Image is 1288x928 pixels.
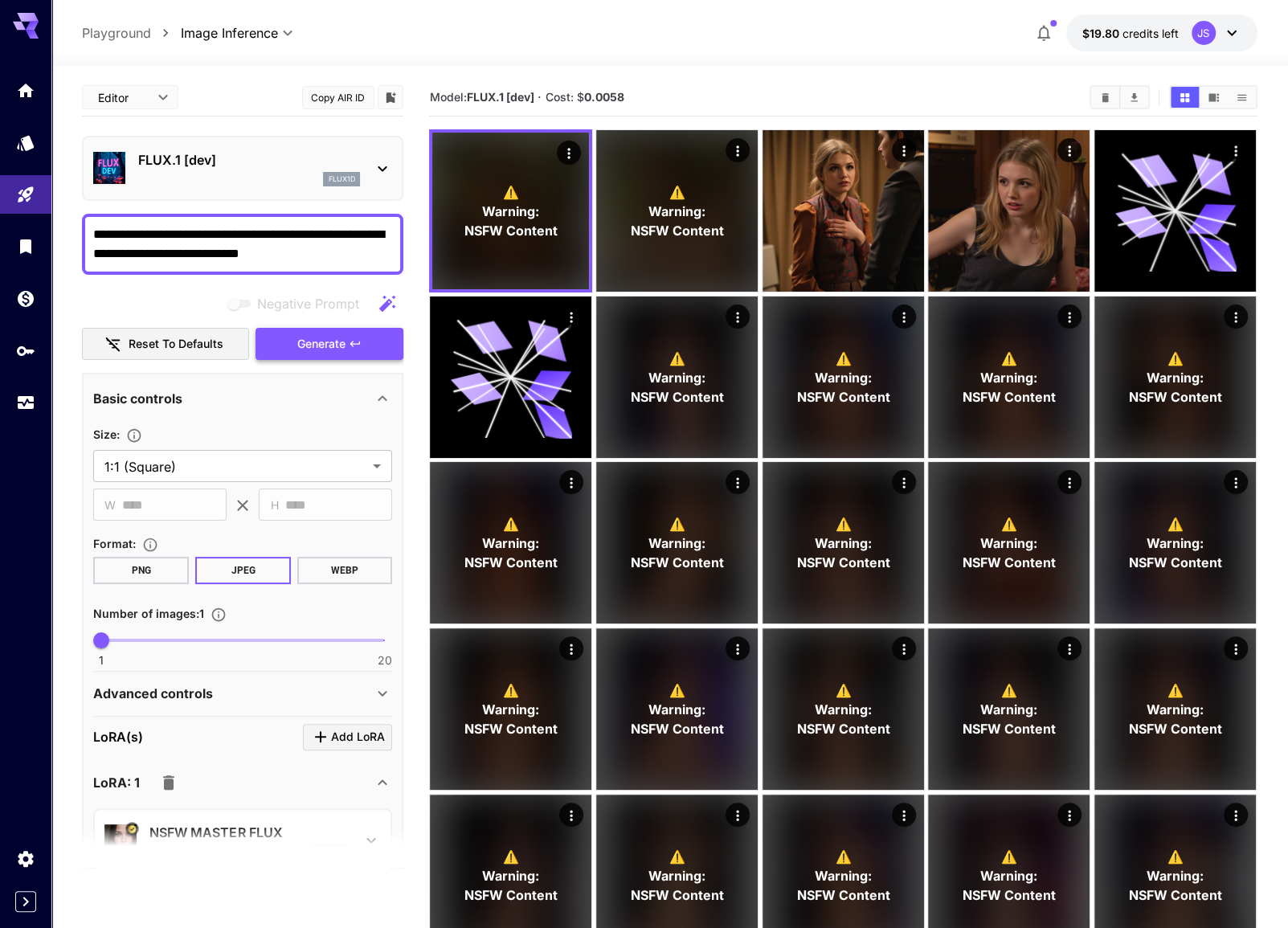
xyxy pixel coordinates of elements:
span: NSFW Content [1129,386,1222,406]
span: Warning: [1147,367,1204,386]
p: flux1d [328,174,355,185]
button: JPEG [195,557,291,584]
button: Show media in list view [1228,87,1256,108]
span: 20 [377,652,391,668]
button: Clear All [1091,87,1119,108]
span: Number of images : 1 [93,607,204,620]
span: Warning: [648,533,705,553]
div: Home [16,80,35,100]
span: NSFW Content [796,553,889,572]
span: Warning: [648,367,705,386]
button: WEBP [297,557,393,584]
button: Reset to defaults [82,328,249,361]
div: Actions [726,305,750,329]
button: Generate [256,328,403,361]
span: Image Inference [180,23,277,43]
div: Actions [1058,305,1082,329]
p: NSFW MASTER FLUX [149,823,349,842]
div: Actions [726,803,750,827]
div: Actions [1058,803,1082,827]
span: ⚠️ [1167,348,1184,367]
button: Adjust the dimensions of the generated image by specifying its width and height in pixels, or sel... [120,427,149,444]
div: Models [16,128,35,148]
span: Warning: [981,865,1038,885]
span: ⚠️ [503,681,519,700]
span: Warning: [648,202,705,221]
span: ⚠️ [1167,514,1184,533]
span: Size : [93,427,120,441]
p: LoRA(s) [93,727,143,746]
span: ⚠️ [835,846,851,865]
a: Playground [82,23,151,43]
div: LoRA: 1 [93,763,392,802]
p: · [538,88,542,107]
span: Warning: [1147,865,1204,885]
div: Actions [560,305,584,329]
div: Settings [16,848,35,869]
span: Warning: [483,202,540,221]
span: Warning: [981,700,1038,719]
div: JS [1192,21,1216,45]
button: Expand sidebar [15,891,36,912]
span: W [104,496,116,514]
div: Playground [16,185,35,205]
span: NSFW Content [796,386,889,406]
span: NSFW Content [631,719,724,738]
p: FLUX.1 [dev] [138,150,360,170]
div: Show media in grid viewShow media in video viewShow media in list view [1169,85,1257,109]
span: NSFW Content [1129,719,1222,738]
div: Actions [892,138,916,162]
span: ⚠️ [1001,846,1017,865]
span: ⚠️ [669,514,685,533]
div: FLUX.1 [dev]flux1d [93,144,392,193]
span: Format : [93,537,136,550]
span: ⚠️ [503,182,519,202]
div: $19.80178 [1082,25,1179,42]
button: Download All [1120,87,1148,108]
span: ⚠️ [1167,681,1184,700]
span: NSFW Content [963,719,1056,738]
span: credits left [1122,27,1179,40]
div: Actions [1225,636,1249,660]
div: Actions [892,470,916,494]
div: Actions [892,636,916,660]
div: Actions [560,636,584,660]
span: ⚠️ [835,348,851,367]
img: 2Q== [928,130,1090,292]
span: Warning: [483,533,540,553]
div: Actions [1058,470,1082,494]
span: Warning: [1147,700,1204,719]
span: NSFW Content [631,386,724,406]
button: Show media in video view [1200,87,1228,108]
p: Advanced controls [93,684,213,703]
span: H [270,496,278,514]
span: Model: [429,90,534,104]
span: Warning: [981,367,1038,386]
span: NSFW Content [963,386,1056,406]
div: Actions [1225,138,1249,162]
span: Warning: [648,865,705,885]
span: ⚠️ [503,846,519,865]
p: LoRA: 1 [93,773,140,792]
button: Show media in grid view [1171,87,1199,108]
span: Negative Prompt [256,294,358,313]
div: Actions [1225,305,1249,329]
div: Actions [1225,470,1249,494]
span: 1:1 (Square) [104,457,366,476]
span: NSFW Content [796,885,889,904]
button: Copy AIR ID [302,86,374,109]
div: Advanced controls [93,674,392,713]
span: Negative prompts are not compatible with the selected model. [224,293,371,313]
span: ⚠️ [1001,681,1017,700]
span: ⚠️ [669,846,685,865]
span: 1 [99,652,104,668]
span: Warning: [815,700,872,719]
div: Actions [726,470,750,494]
div: Wallet [16,288,35,309]
div: Actions [892,803,916,827]
span: $19.80 [1082,27,1122,40]
div: Actions [892,305,916,329]
b: 0.0058 [584,90,624,104]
